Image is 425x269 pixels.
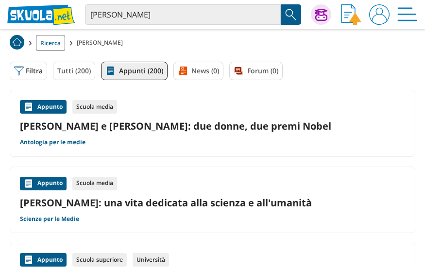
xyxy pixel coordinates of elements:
[85,4,281,25] input: Cerca appunti, riassunti o versioni
[105,66,115,76] img: Appunti filtro contenuto attivo
[133,253,169,267] div: Università
[315,9,327,21] img: Chiedi Tutor AI
[281,4,301,25] button: Search Button
[341,4,361,25] img: Invia appunto
[24,255,34,265] img: Appunti contenuto
[72,253,127,267] div: Scuola superiore
[20,215,79,223] a: Scienze per le Medie
[77,35,127,51] span: [PERSON_NAME]
[20,177,67,190] div: Appunto
[10,35,24,51] a: Home
[369,4,390,25] img: User avatar
[20,196,405,209] a: [PERSON_NAME]: una vita dedicata alla scienza e all'umanità
[10,35,24,50] img: Home
[397,4,418,25] img: Menù
[20,253,67,267] div: Appunto
[101,62,168,80] a: Appunti (200)
[20,138,85,146] a: Antologia per le medie
[284,7,298,22] img: Cerca appunti, riassunti o versioni
[14,66,24,76] img: Filtra filtri mobile
[72,177,117,190] div: Scuola media
[24,179,34,188] img: Appunti contenuto
[20,100,67,114] div: Appunto
[20,119,405,133] a: [PERSON_NAME] e [PERSON_NAME]: due donne, due premi Nobel
[72,100,117,114] div: Scuola media
[24,102,34,112] img: Appunti contenuto
[53,62,95,80] a: Tutti (200)
[36,35,65,51] a: Ricerca
[10,62,47,80] button: Filtra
